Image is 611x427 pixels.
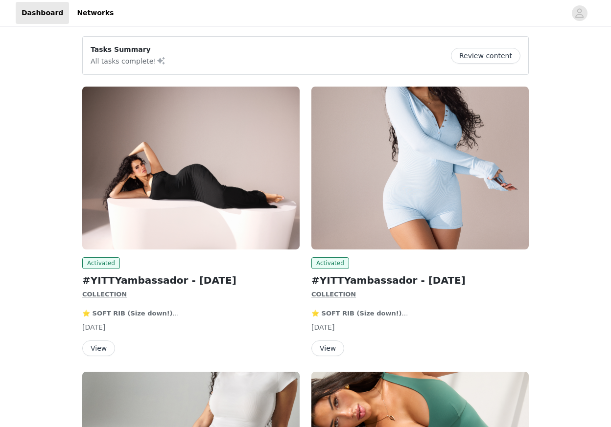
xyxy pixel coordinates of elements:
button: Review content [451,48,520,64]
div: avatar [575,5,584,21]
a: View [311,345,344,352]
strong: COLLECTION [311,291,356,298]
span: Activated [82,257,120,269]
span: [DATE] [82,323,105,331]
button: View [82,340,115,356]
span: [DATE] [311,323,334,331]
strong: ⭐️ SOFT RIB (Size down!) [82,310,179,317]
img: YITTY [82,87,300,249]
h2: #YITTYambassador - [DATE] [82,273,300,288]
span: Activated [311,257,349,269]
a: Networks [71,2,119,24]
button: View [311,340,344,356]
p: All tasks complete! [91,55,166,67]
a: View [82,345,115,352]
img: YITTY [311,87,529,249]
p: Tasks Summary [91,45,166,55]
a: Dashboard [16,2,69,24]
strong: ⭐️ SOFT RIB (Size down!) [311,310,408,317]
strong: COLLECTION [82,291,127,298]
h2: #YITTYambassador - [DATE] [311,273,529,288]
